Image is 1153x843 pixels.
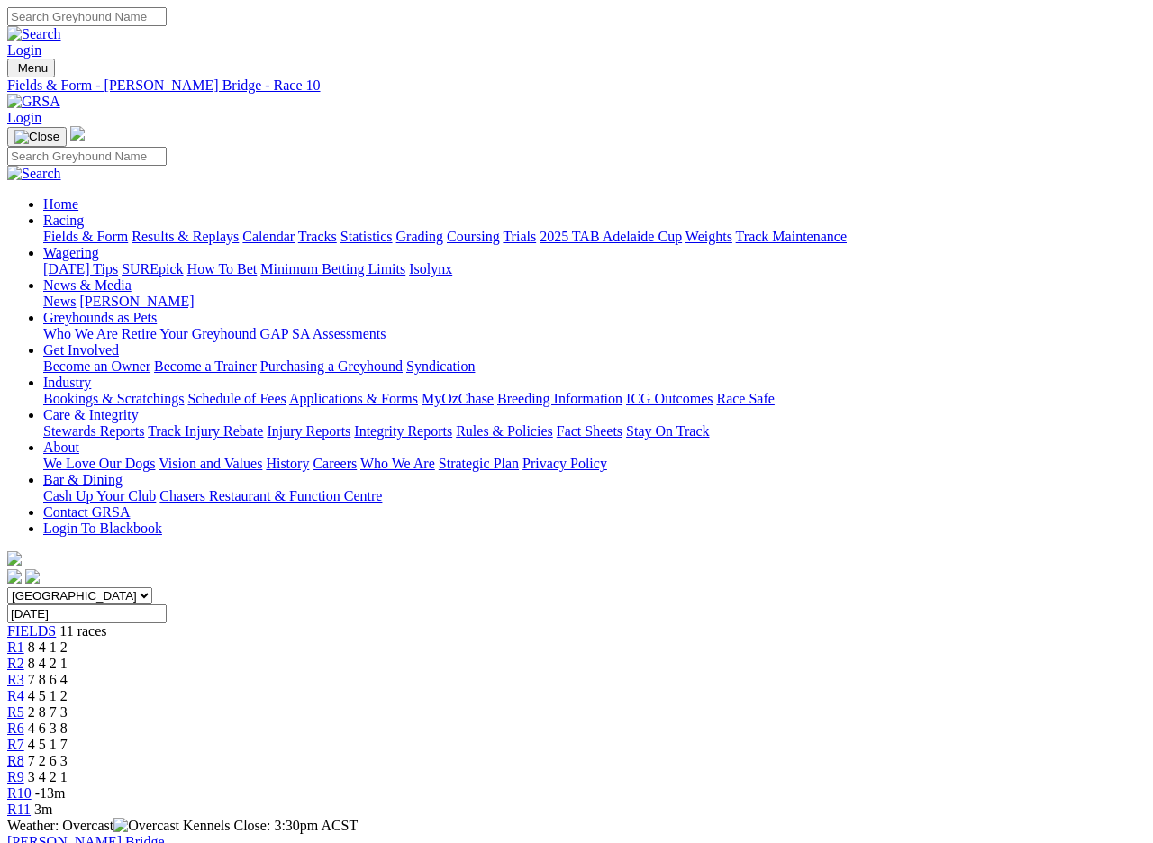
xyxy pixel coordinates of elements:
[28,769,68,784] span: 3 4 2 1
[43,358,150,374] a: Become an Owner
[43,213,84,228] a: Racing
[28,704,68,720] span: 2 8 7 3
[409,261,452,276] a: Isolynx
[7,656,24,671] a: R2
[28,639,68,655] span: 8 4 1 2
[7,721,24,736] a: R6
[497,391,622,406] a: Breeding Information
[43,342,119,358] a: Get Involved
[7,688,24,703] a: R4
[422,391,494,406] a: MyOzChase
[43,440,79,455] a: About
[43,326,1146,342] div: Greyhounds as Pets
[260,261,405,276] a: Minimum Betting Limits
[148,423,263,439] a: Track Injury Rebate
[43,375,91,390] a: Industry
[28,737,68,752] span: 4 5 1 7
[7,127,67,147] button: Toggle navigation
[7,769,24,784] a: R9
[242,229,295,244] a: Calendar
[7,59,55,77] button: Toggle navigation
[187,261,258,276] a: How To Bet
[503,229,536,244] a: Trials
[43,423,144,439] a: Stewards Reports
[456,423,553,439] a: Rules & Policies
[154,358,257,374] a: Become a Trainer
[43,277,132,293] a: News & Media
[7,42,41,58] a: Login
[43,310,157,325] a: Greyhounds as Pets
[7,147,167,166] input: Search
[7,785,32,801] a: R10
[122,261,183,276] a: SUREpick
[7,704,24,720] span: R5
[685,229,732,244] a: Weights
[43,326,118,341] a: Who We Are
[439,456,519,471] a: Strategic Plan
[540,229,682,244] a: 2025 TAB Adelaide Cup
[43,423,1146,440] div: Care & Integrity
[43,456,155,471] a: We Love Our Dogs
[7,94,60,110] img: GRSA
[43,261,1146,277] div: Wagering
[340,229,393,244] a: Statistics
[7,77,1146,94] a: Fields & Form - [PERSON_NAME] Bridge - Race 10
[406,358,475,374] a: Syndication
[7,753,24,768] a: R8
[35,785,66,801] span: -13m
[43,358,1146,375] div: Get Involved
[28,688,68,703] span: 4 5 1 2
[736,229,847,244] a: Track Maintenance
[7,639,24,655] a: R1
[7,551,22,566] img: logo-grsa-white.png
[43,504,130,520] a: Contact GRSA
[7,818,183,833] span: Weather: Overcast
[354,423,452,439] a: Integrity Reports
[557,423,622,439] a: Fact Sheets
[159,456,262,471] a: Vision and Values
[18,61,48,75] span: Menu
[59,623,106,639] span: 11 races
[7,26,61,42] img: Search
[43,245,99,260] a: Wagering
[43,294,1146,310] div: News & Media
[267,423,350,439] a: Injury Reports
[7,166,61,182] img: Search
[522,456,607,471] a: Privacy Policy
[28,753,68,768] span: 7 2 6 3
[132,229,239,244] a: Results & Replays
[266,456,309,471] a: History
[7,737,24,752] a: R7
[187,391,286,406] a: Schedule of Fees
[626,423,709,439] a: Stay On Track
[70,126,85,140] img: logo-grsa-white.png
[396,229,443,244] a: Grading
[7,110,41,125] a: Login
[313,456,357,471] a: Careers
[28,672,68,687] span: 7 8 6 4
[626,391,713,406] a: ICG Outcomes
[43,391,1146,407] div: Industry
[122,326,257,341] a: Retire Your Greyhound
[79,294,194,309] a: [PERSON_NAME]
[43,391,184,406] a: Bookings & Scratchings
[360,456,435,471] a: Who We Are
[7,604,167,623] input: Select date
[7,569,22,584] img: facebook.svg
[7,672,24,687] a: R3
[7,623,56,639] a: FIELDS
[7,802,31,817] a: R11
[43,294,76,309] a: News
[43,407,139,422] a: Care & Integrity
[113,818,179,834] img: Overcast
[43,261,118,276] a: [DATE] Tips
[260,326,386,341] a: GAP SA Assessments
